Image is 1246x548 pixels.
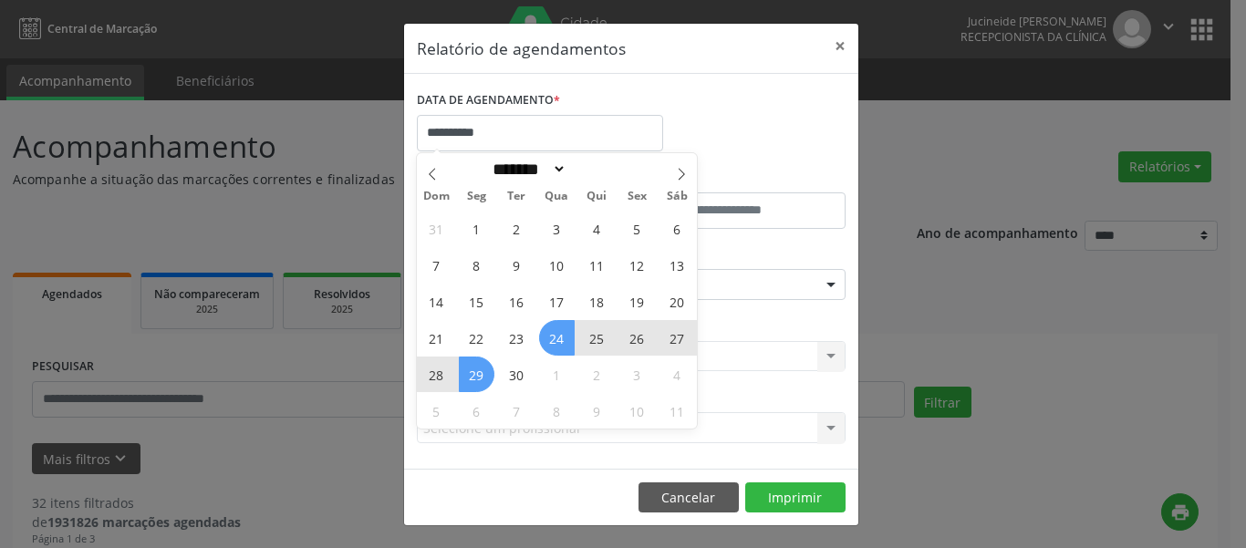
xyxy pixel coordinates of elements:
[579,393,615,429] span: Outubro 9, 2025
[417,36,626,60] h5: Relatório de agendamentos
[419,284,454,319] span: Setembro 14, 2025
[659,357,695,392] span: Outubro 4, 2025
[417,191,457,202] span: Dom
[459,357,494,392] span: Setembro 29, 2025
[459,284,494,319] span: Setembro 15, 2025
[745,482,846,513] button: Imprimir
[579,284,615,319] span: Setembro 18, 2025
[496,191,536,202] span: Ter
[419,357,454,392] span: Setembro 28, 2025
[636,164,846,192] label: ATÉ
[619,211,655,246] span: Setembro 5, 2025
[419,393,454,429] span: Outubro 5, 2025
[579,357,615,392] span: Outubro 2, 2025
[576,191,617,202] span: Qui
[499,211,535,246] span: Setembro 2, 2025
[639,482,739,513] button: Cancelar
[536,191,576,202] span: Qua
[579,247,615,283] span: Setembro 11, 2025
[499,284,535,319] span: Setembro 16, 2025
[417,87,560,115] label: DATA DE AGENDAMENTO
[657,191,697,202] span: Sáb
[619,393,655,429] span: Outubro 10, 2025
[539,284,575,319] span: Setembro 17, 2025
[619,284,655,319] span: Setembro 19, 2025
[499,393,535,429] span: Outubro 7, 2025
[419,211,454,246] span: Agosto 31, 2025
[419,320,454,356] span: Setembro 21, 2025
[539,320,575,356] span: Setembro 24, 2025
[539,357,575,392] span: Outubro 1, 2025
[659,393,695,429] span: Outubro 11, 2025
[659,284,695,319] span: Setembro 20, 2025
[459,247,494,283] span: Setembro 8, 2025
[499,247,535,283] span: Setembro 9, 2025
[459,211,494,246] span: Setembro 1, 2025
[487,160,567,179] select: Month
[619,357,655,392] span: Outubro 3, 2025
[579,211,615,246] span: Setembro 4, 2025
[659,247,695,283] span: Setembro 13, 2025
[539,247,575,283] span: Setembro 10, 2025
[619,247,655,283] span: Setembro 12, 2025
[659,211,695,246] span: Setembro 6, 2025
[566,160,627,179] input: Year
[579,320,615,356] span: Setembro 25, 2025
[659,320,695,356] span: Setembro 27, 2025
[499,320,535,356] span: Setembro 23, 2025
[456,191,496,202] span: Seg
[459,393,494,429] span: Outubro 6, 2025
[822,24,858,68] button: Close
[539,393,575,429] span: Outubro 8, 2025
[539,211,575,246] span: Setembro 3, 2025
[459,320,494,356] span: Setembro 22, 2025
[419,247,454,283] span: Setembro 7, 2025
[619,320,655,356] span: Setembro 26, 2025
[617,191,657,202] span: Sex
[499,357,535,392] span: Setembro 30, 2025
